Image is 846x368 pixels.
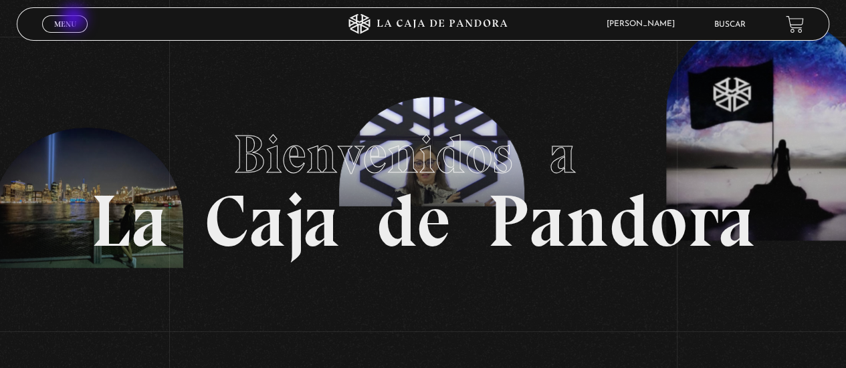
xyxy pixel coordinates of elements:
[233,122,613,186] span: Bienvenidos a
[714,21,746,29] a: Buscar
[91,111,755,258] h1: La Caja de Pandora
[49,31,81,41] span: Cerrar
[600,20,688,28] span: [PERSON_NAME]
[54,20,76,28] span: Menu
[786,15,804,33] a: View your shopping cart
